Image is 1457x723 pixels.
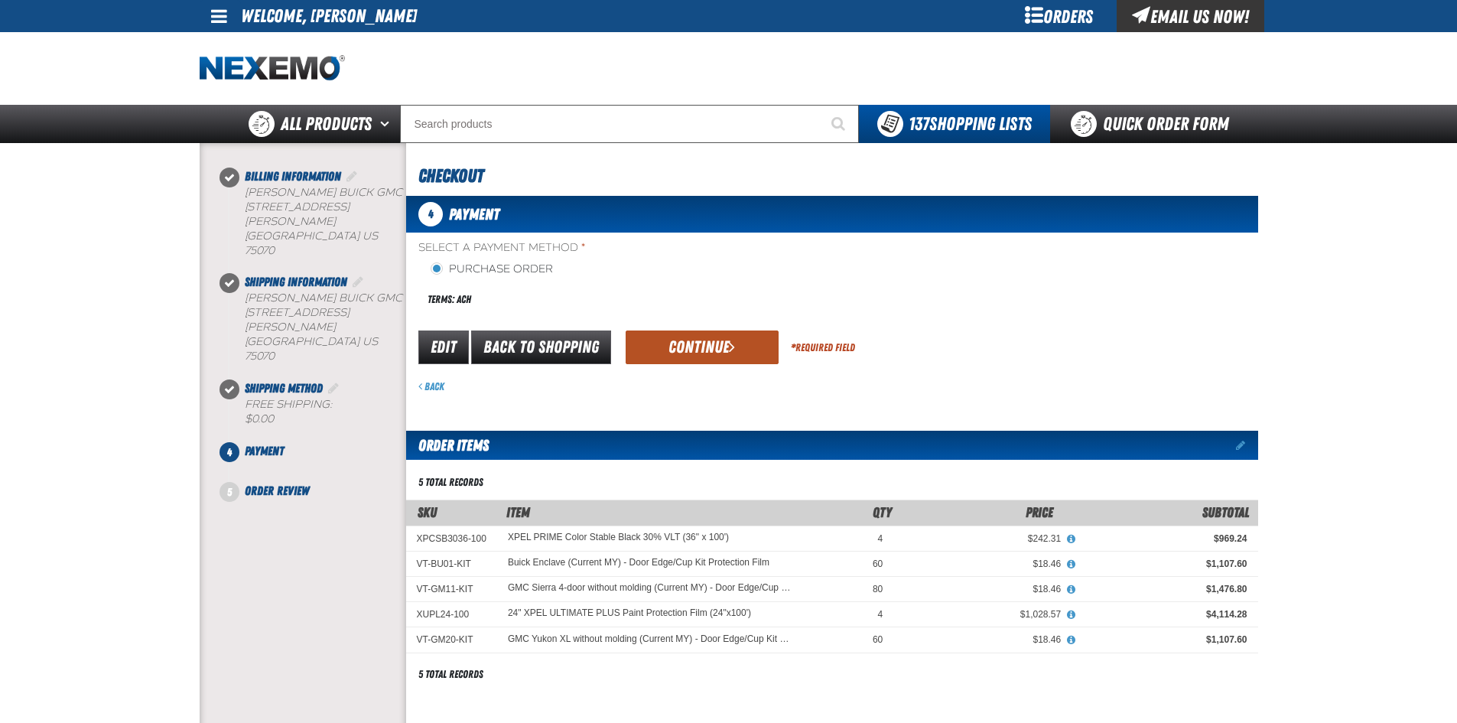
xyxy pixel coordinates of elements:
span: Shipping Information [245,275,347,289]
li: Billing Information. Step 1 of 5. Completed [229,168,406,273]
button: View All Prices for GMC Sierra 4-door without molding (Current MY) - Door Edge/Cup Kit Protection... [1061,583,1081,597]
div: $18.46 [904,558,1061,570]
a: GMC Sierra 4-door without molding (Current MY) - Door Edge/Cup Kit Protection Film [508,583,792,594]
span: US [363,335,378,348]
span: Shipping Method [245,381,323,396]
td: XPCSB3036-100 [406,526,497,551]
span: Billing Information [245,169,341,184]
button: Start Searching [821,105,859,143]
a: Buick Enclave (Current MY) - Door Edge/Cup Kit Protection Film [508,558,769,568]
li: Payment. Step 4 of 5. Not Completed [229,442,406,482]
li: Order Review. Step 5 of 5. Not Completed [229,482,406,500]
h2: Order Items [406,431,489,460]
div: Required Field [791,340,855,355]
nav: Checkout steps. Current step is Payment. Step 4 of 5 [218,168,406,500]
td: VT-GM20-KIT [406,627,497,653]
span: [STREET_ADDRESS] [245,200,350,213]
div: Terms: ACH [418,283,832,316]
a: Back to Shopping [471,331,611,364]
span: Order Review [245,484,309,498]
span: Item [506,504,530,520]
div: $1,107.60 [1082,558,1247,570]
span: US [363,230,378,243]
button: View All Prices for Buick Enclave (Current MY) - Door Edge/Cup Kit Protection Film [1061,558,1081,572]
button: Continue [626,331,779,364]
li: Shipping Method. Step 3 of 5. Completed [229,379,406,442]
div: $18.46 [904,633,1061,646]
span: 4 [878,609,883,620]
span: [GEOGRAPHIC_DATA] [245,230,359,243]
: XPEL PRIME Color Stable Black 30% VLT (36" x 100') [508,532,729,543]
a: Edit Billing Information [344,169,359,184]
span: [PERSON_NAME] [245,321,336,334]
span: [PERSON_NAME] Buick GMC [245,186,402,199]
span: 4 [418,202,443,226]
bdo: 75070 [245,350,275,363]
a: Edit [418,331,469,364]
span: Payment [449,205,499,223]
input: Search [400,105,859,143]
div: $4,114.28 [1082,608,1247,620]
span: [GEOGRAPHIC_DATA] [245,335,359,348]
span: Shopping Lists [909,113,1032,135]
span: 60 [873,559,883,569]
span: Payment [245,444,284,458]
span: All Products [281,110,372,138]
button: Open All Products pages [375,105,400,143]
strong: 137 [909,113,929,135]
span: 4 [878,533,883,544]
button: View All Prices for GMC Yukon XL without molding (Current MY) - Door Edge/Cup Kit Protection Film [1061,633,1081,647]
a: Edit items [1236,440,1258,451]
: 24" XPEL ULTIMATE PLUS Paint Protection Film (24"x100') [508,608,751,619]
button: You have 137 Shopping Lists. Open to view details [859,105,1050,143]
a: Quick Order Form [1050,105,1257,143]
a: Home [200,55,345,82]
a: GMC Yukon XL without molding (Current MY) - Door Edge/Cup Kit Protection Film [508,634,792,645]
span: Qty [873,504,892,520]
input: Purchase Order [431,262,443,275]
span: 4 [220,442,239,462]
span: [PERSON_NAME] Buick GMC [245,291,402,305]
span: Subtotal [1202,504,1249,520]
strong: $0.00 [245,412,274,425]
td: XUPL24-100 [406,602,497,627]
span: 80 [873,584,883,594]
span: Select a Payment Method [418,241,832,256]
img: Nexemo logo [200,55,345,82]
div: $1,476.80 [1082,583,1247,595]
div: $969.24 [1082,532,1247,545]
span: [PERSON_NAME] [245,215,336,228]
div: $242.31 [904,532,1061,545]
div: 5 total records [418,667,483,682]
div: 5 total records [418,475,483,490]
bdo: 75070 [245,244,275,257]
li: Shipping Information. Step 2 of 5. Completed [229,273,406,379]
div: $1,028.57 [904,608,1061,620]
span: Price [1026,504,1053,520]
label: Purchase Order [431,262,553,277]
button: View All Prices for XPEL PRIME Color Stable Black 30% VLT (36" x 100') [1061,532,1081,546]
a: Edit Shipping Method [326,381,341,396]
span: Checkout [418,165,483,187]
td: VT-GM11-KIT [406,577,497,602]
td: VT-BU01-KIT [406,551,497,576]
div: Free Shipping: [245,398,406,427]
div: $1,107.60 [1082,633,1247,646]
a: Edit Shipping Information [350,275,366,289]
a: Back [418,380,444,392]
a: SKU [418,504,437,520]
span: 60 [873,634,883,645]
button: View All Prices for 24" XPEL ULTIMATE PLUS Paint Protection Film (24"x100') [1061,608,1081,622]
span: [STREET_ADDRESS] [245,306,350,319]
span: 5 [220,482,239,502]
div: $18.46 [904,583,1061,595]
